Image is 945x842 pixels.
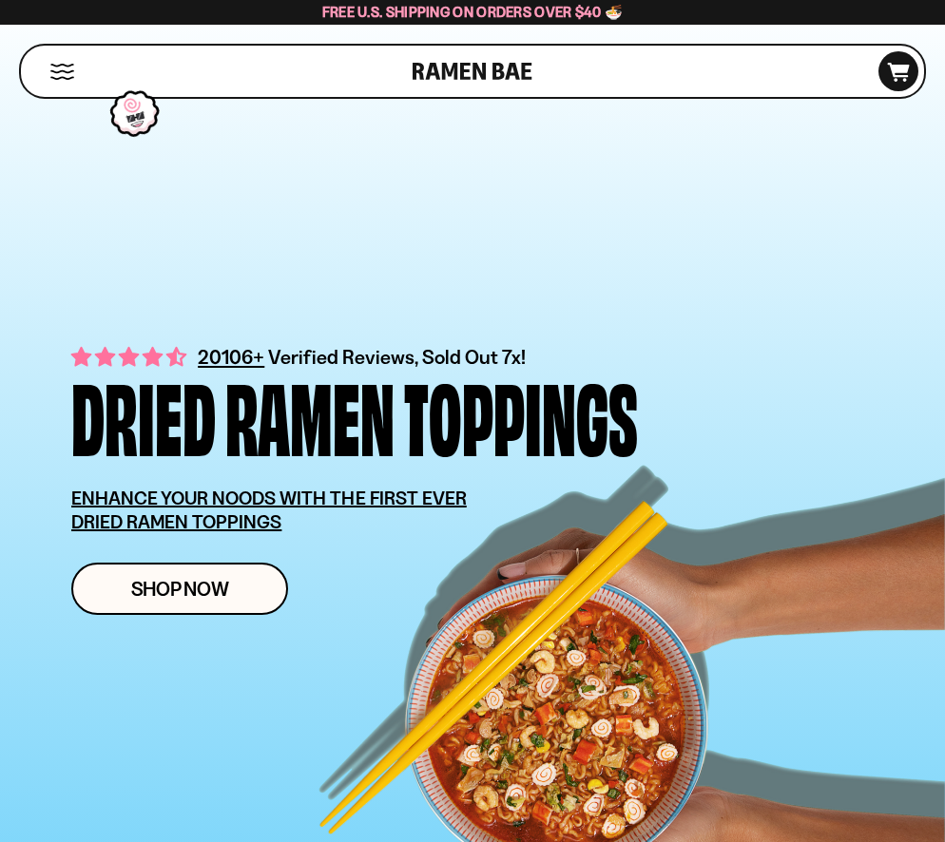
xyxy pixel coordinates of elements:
span: 20106+ [198,342,264,372]
span: Free U.S. Shipping on Orders over $40 🍜 [322,3,624,21]
span: Verified Reviews, Sold Out 7x! [268,345,526,369]
span: Shop Now [131,579,229,599]
u: ENHANCE YOUR NOODS WITH THE FIRST EVER DRIED RAMEN TOPPINGS [71,487,467,533]
button: Mobile Menu Trigger [49,64,75,80]
a: Shop Now [71,563,288,615]
div: Dried [71,372,216,458]
div: Ramen [225,372,395,458]
div: Toppings [404,372,638,458]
